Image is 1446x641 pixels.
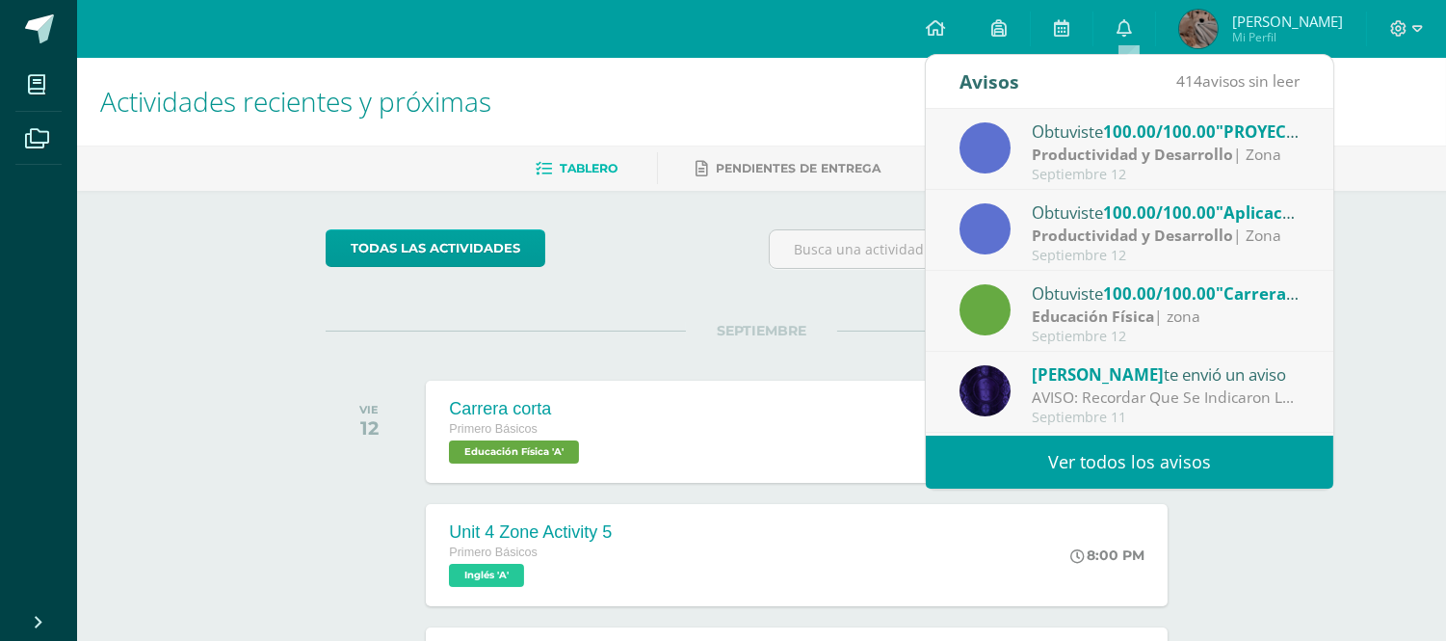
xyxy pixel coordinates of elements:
[1032,225,1233,246] strong: Productividad y Desarrollo
[100,83,491,120] span: Actividades recientes y próximas
[960,55,1019,108] div: Avisos
[1179,10,1218,48] img: 31939a3c825507503baf5dccd1318a21.png
[1103,120,1216,143] span: 100.00/100.00
[1232,29,1343,45] span: Mi Perfil
[1032,144,1300,166] div: | Zona
[1032,387,1300,409] div: AVISO: Recordar Que Se Indicaron Las Paginas A Estudiar Para La Actividad De Zona. Tomar En Cuent...
[960,365,1011,416] img: 31877134f281bf6192abd3481bfb2fdd.png
[1032,144,1233,165] strong: Productividad y Desarrollo
[686,322,837,339] span: SEPTIEMBRE
[1032,200,1300,225] div: Obtuviste en
[717,161,881,175] span: Pendientes de entrega
[697,153,881,184] a: Pendientes de entrega
[1103,201,1216,224] span: 100.00/100.00
[1103,282,1216,305] span: 100.00/100.00
[449,399,584,419] div: Carrera corta
[561,161,618,175] span: Tablero
[1032,280,1300,306] div: Obtuviste en
[1032,225,1300,247] div: | Zona
[770,230,1196,268] input: Busca una actividad próxima aquí...
[1032,306,1154,327] strong: Educación Física
[1032,329,1300,345] div: Septiembre 12
[1176,70,1300,92] span: avisos sin leer
[449,546,538,559] span: Primero Básicos
[926,436,1333,489] a: Ver todos los avisos
[1032,410,1300,426] div: Septiembre 11
[449,422,538,436] span: Primero Básicos
[359,403,379,416] div: VIE
[1032,248,1300,264] div: Septiembre 12
[449,441,579,464] span: Educación Física 'A'
[1176,70,1202,92] span: 414
[1032,167,1300,183] div: Septiembre 12
[1216,282,1340,305] span: "Carrera corta"
[1070,547,1144,564] div: 8:00 PM
[449,522,612,543] div: Unit 4 Zone Activity 5
[1032,361,1300,387] div: te envió un aviso
[359,416,379,440] div: 12
[326,229,545,267] a: todas las Actividades
[537,153,618,184] a: Tablero
[1232,12,1343,31] span: [PERSON_NAME]
[1032,363,1164,386] span: [PERSON_NAME]
[1032,119,1300,144] div: Obtuviste en
[449,564,524,587] span: Inglés 'A'
[1032,306,1300,328] div: | zona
